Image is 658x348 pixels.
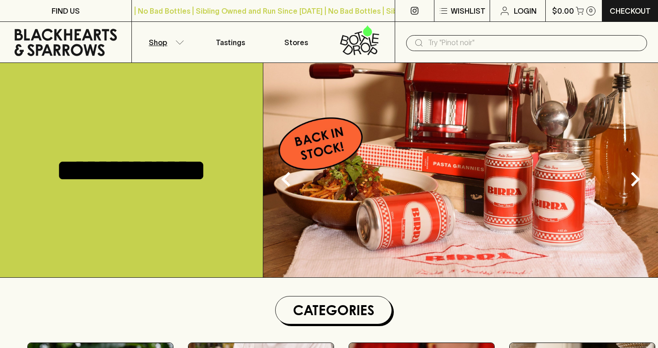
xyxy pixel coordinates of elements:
p: Stores [284,37,308,48]
button: Shop [132,22,198,62]
input: Try "Pinot noir" [428,36,640,50]
p: $0.00 [552,5,574,16]
a: Tastings [198,22,263,62]
p: FIND US [52,5,80,16]
img: optimise [263,63,658,277]
p: Wishlist [451,5,486,16]
a: Stores [263,22,329,62]
p: Checkout [610,5,651,16]
p: Shop [149,37,167,48]
h1: Categories [279,300,388,320]
button: Previous [268,161,304,197]
button: Next [617,161,653,197]
p: 0 [589,8,593,13]
p: Tastings [216,37,245,48]
p: Login [514,5,537,16]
